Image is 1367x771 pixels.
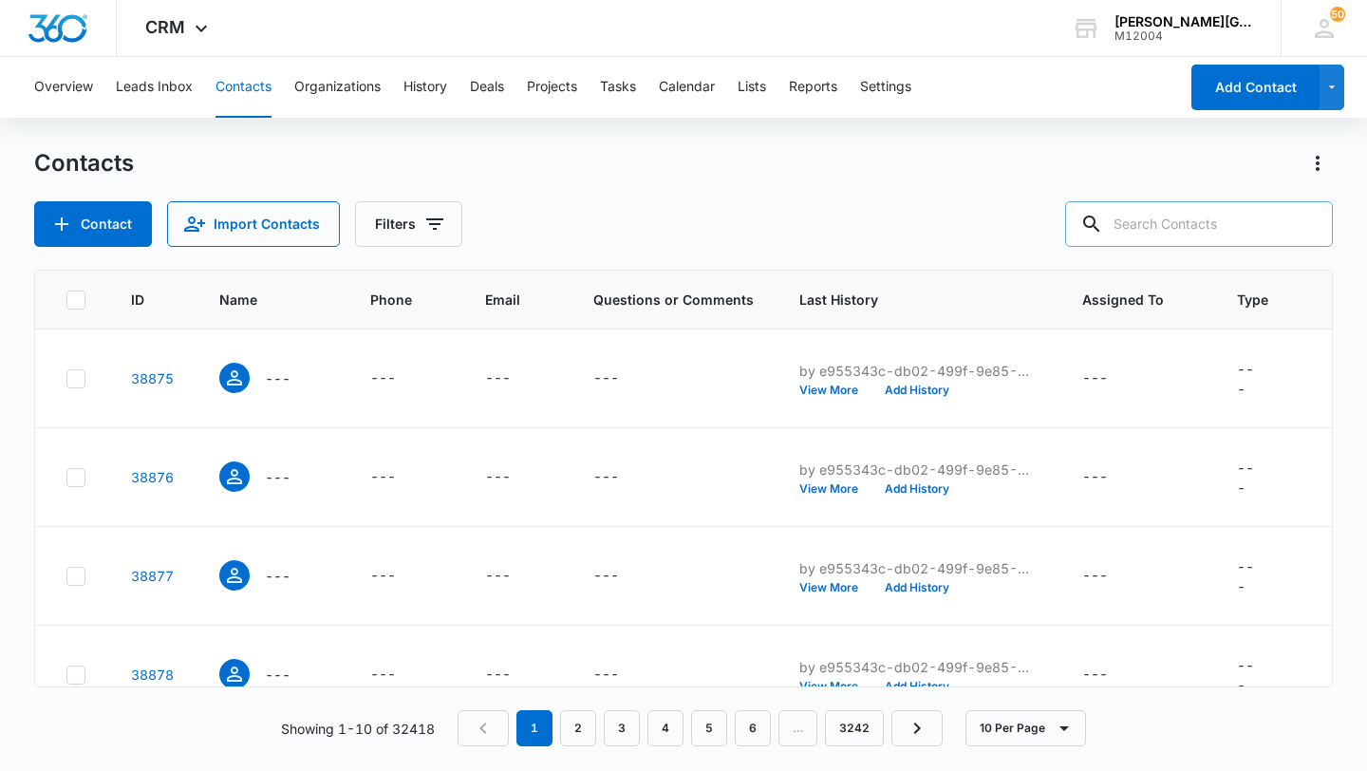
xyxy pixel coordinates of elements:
span: 50 [1330,7,1345,22]
button: View More [799,582,871,593]
button: Lists [738,57,766,118]
button: Actions [1302,148,1333,179]
div: --- [370,367,396,390]
div: Questions or Comments - - Select to Edit Field [593,466,653,489]
div: Email - - Select to Edit Field [485,664,545,686]
button: Projects [527,57,577,118]
div: Questions or Comments - - Select to Edit Field [593,367,653,390]
span: Name [219,290,297,310]
button: Import Contacts [167,201,340,247]
button: View More [799,385,871,396]
div: Phone - - Select to Edit Field [370,466,430,489]
div: --- [485,466,511,489]
button: Deals [470,57,504,118]
button: Filters [355,201,462,247]
a: Page 3242 [825,710,884,746]
div: --- [1237,655,1262,695]
p: --- [265,467,290,487]
div: notifications count [1330,7,1345,22]
a: Navigate to contact details page for 38876 [131,469,174,485]
button: Settings [860,57,911,118]
p: by e955343c-db02-499f-9e85-829e9f664ae0 [799,558,1037,578]
div: --- [593,466,619,489]
div: --- [1082,565,1108,588]
div: Assigned To - - Select to Edit Field [1082,367,1142,390]
button: Contacts [215,57,272,118]
div: --- [370,466,396,489]
div: Assigned To - - Select to Edit Field [1082,565,1142,588]
p: by e955343c-db02-499f-9e85-829e9f664ae0 [799,460,1037,480]
div: Email - - Select to Edit Field [485,466,545,489]
a: Page 6 [735,710,771,746]
div: Name - - Select to Edit Field [219,461,325,492]
div: Phone - - Select to Edit Field [370,367,430,390]
button: 10 Per Page [965,710,1086,746]
a: Next Page [891,710,943,746]
div: --- [593,565,619,588]
p: --- [265,665,290,685]
div: Assigned To - - Select to Edit Field [1082,664,1142,686]
button: Organizations [294,57,381,118]
p: --- [265,368,290,388]
div: --- [1082,664,1108,686]
p: Showing 1-10 of 32418 [281,719,435,739]
a: Page 5 [691,710,727,746]
div: account name [1114,14,1253,29]
input: Search Contacts [1065,201,1333,247]
p: --- [265,566,290,586]
div: Type - - Select to Edit Field [1237,655,1296,695]
div: Questions or Comments - - Select to Edit Field [593,664,653,686]
button: Add Contact [1191,65,1320,110]
span: Phone [370,290,412,310]
button: History [403,57,447,118]
button: Add History [871,681,963,692]
button: View More [799,483,871,495]
div: --- [485,565,511,588]
div: --- [1237,458,1262,498]
div: --- [485,664,511,686]
div: Name - - Select to Edit Field [219,560,325,591]
a: Navigate to contact details page for 38875 [131,370,174,386]
span: ID [131,290,146,310]
span: Assigned To [1082,290,1164,310]
div: Phone - - Select to Edit Field [370,565,430,588]
nav: Pagination [458,710,943,746]
div: --- [1237,359,1262,399]
div: Type - - Select to Edit Field [1237,359,1296,399]
button: Add History [871,582,963,593]
div: Assigned To - - Select to Edit Field [1082,466,1142,489]
em: 1 [516,710,552,746]
a: Navigate to contact details page for 38877 [131,568,174,584]
button: Reports [789,57,837,118]
span: Type [1237,290,1268,310]
a: Page 2 [560,710,596,746]
button: Tasks [600,57,636,118]
span: Questions or Comments [593,290,754,310]
button: Add History [871,385,963,396]
div: account id [1114,29,1253,43]
span: Last History [799,290,1009,310]
div: Phone - - Select to Edit Field [370,664,430,686]
button: View More [799,681,871,692]
button: Calendar [659,57,715,118]
button: Add Contact [34,201,152,247]
div: --- [593,367,619,390]
div: Questions or Comments - - Select to Edit Field [593,565,653,588]
div: --- [1237,556,1262,596]
div: --- [593,664,619,686]
div: Name - - Select to Edit Field [219,659,325,689]
button: Add History [871,483,963,495]
a: Page 4 [647,710,683,746]
div: Name - - Select to Edit Field [219,363,325,393]
div: --- [370,565,396,588]
span: CRM [145,17,185,37]
div: --- [485,367,511,390]
div: Email - - Select to Edit Field [485,565,545,588]
button: Leads Inbox [116,57,193,118]
a: Navigate to contact details page for 38878 [131,667,174,683]
p: by e955343c-db02-499f-9e85-829e9f664ae0 [799,657,1037,677]
div: Type - - Select to Edit Field [1237,556,1296,596]
p: by e955343c-db02-499f-9e85-829e9f664ae0 [799,361,1037,381]
div: Email - - Select to Edit Field [485,367,545,390]
div: Type - - Select to Edit Field [1237,458,1296,498]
